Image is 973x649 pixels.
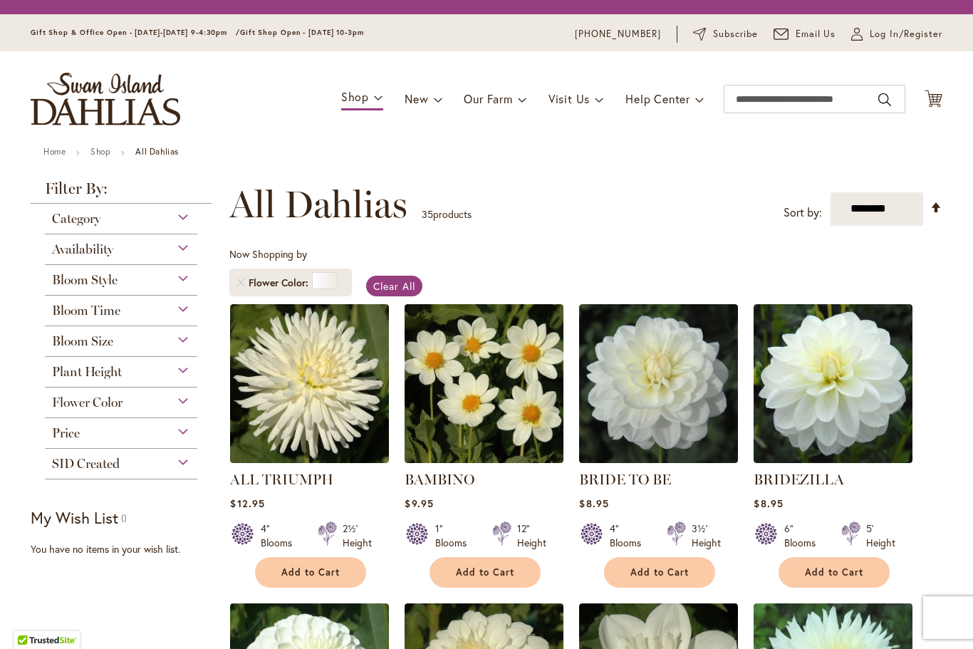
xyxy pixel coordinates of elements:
span: Bloom Style [52,272,118,288]
span: Subscribe [713,27,758,41]
a: BAMBINO [405,452,563,466]
img: BAMBINO [405,304,563,463]
span: All Dahlias [229,183,407,226]
span: Log In/Register [870,27,942,41]
span: Clear All [373,279,415,293]
img: ALL TRIUMPH [230,304,389,463]
div: 6" Blooms [784,521,824,550]
a: Home [43,146,66,157]
div: 3½' Height [692,521,721,550]
p: products [422,203,472,226]
img: BRIDE TO BE [579,304,738,463]
span: Plant Height [52,364,122,380]
a: ALL TRIUMPH [230,452,389,466]
span: Availability [52,242,113,257]
strong: All Dahlias [135,146,179,157]
a: [PHONE_NUMBER] [575,27,661,41]
button: Add to Cart [255,557,366,588]
span: Add to Cart [630,566,689,578]
span: Category [52,211,100,227]
button: Add to Cart [430,557,541,588]
span: Visit Us [548,91,590,106]
div: 4" Blooms [261,521,301,550]
a: Clear All [366,276,422,296]
iframe: Launch Accessibility Center [11,598,51,638]
a: BRIDEZILLA [754,452,912,466]
strong: Filter By: [31,181,212,204]
a: BAMBINO [405,471,474,488]
span: Add to Cart [456,566,514,578]
div: 5' Height [866,521,895,550]
span: Email Us [796,27,836,41]
span: $9.95 [405,497,433,510]
button: Add to Cart [779,557,890,588]
span: SID Created [52,456,120,472]
div: You have no items in your wish list. [31,542,221,556]
a: BRIDE TO BE [579,471,671,488]
span: Gift Shop & Office Open - [DATE]-[DATE] 9-4:30pm / [31,28,240,37]
span: $8.95 [579,497,608,510]
span: Add to Cart [281,566,340,578]
span: Add to Cart [805,566,863,578]
span: Bloom Size [52,333,113,349]
strong: My Wish List [31,507,118,528]
a: Subscribe [693,27,758,41]
span: $12.95 [230,497,264,510]
div: 2½' Height [343,521,372,550]
a: BRIDEZILLA [754,471,844,488]
span: Price [52,425,80,441]
div: 1" Blooms [435,521,475,550]
span: $8.95 [754,497,783,510]
a: ALL TRIUMPH [230,471,333,488]
a: Log In/Register [851,27,942,41]
span: Flower Color [52,395,123,410]
a: Email Us [774,27,836,41]
a: BRIDE TO BE [579,452,738,466]
a: store logo [31,73,180,125]
span: Now Shopping by [229,247,307,261]
span: Shop [341,89,369,104]
span: Gift Shop Open - [DATE] 10-3pm [240,28,364,37]
span: Flower Color [249,276,312,290]
button: Search [878,88,891,111]
span: 35 [422,207,433,221]
span: Our Farm [464,91,512,106]
button: Add to Cart [604,557,715,588]
a: Remove Flower Color White/Cream [236,279,245,287]
img: BRIDEZILLA [754,304,912,463]
div: 4" Blooms [610,521,650,550]
div: 12" Height [517,521,546,550]
label: Sort by: [784,199,822,226]
span: Help Center [625,91,690,106]
span: New [405,91,428,106]
a: Shop [90,146,110,157]
span: Bloom Time [52,303,120,318]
